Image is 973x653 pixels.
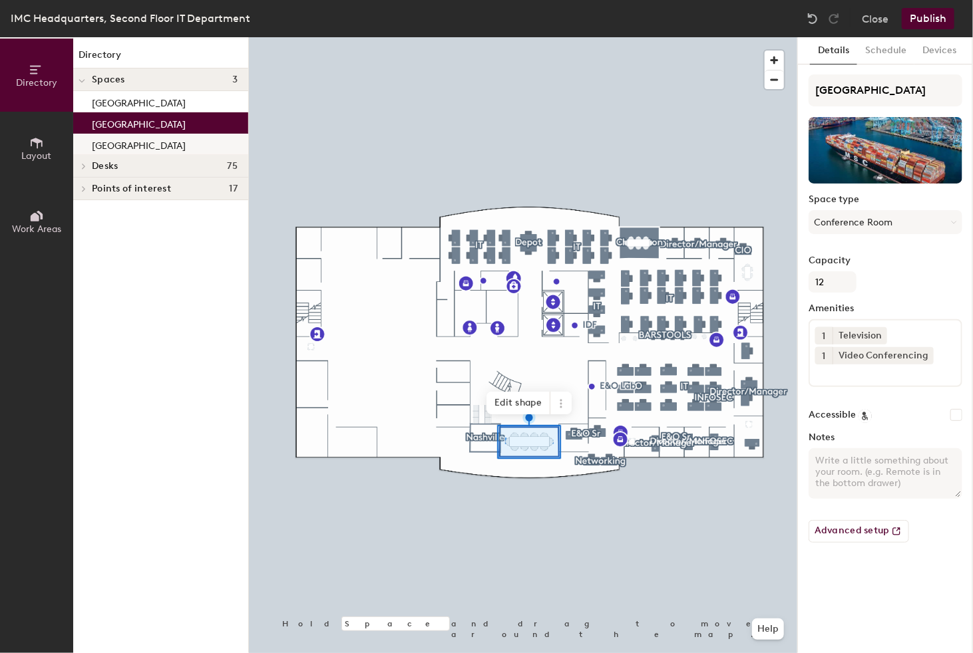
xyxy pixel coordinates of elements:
[809,432,962,443] label: Notes
[227,161,238,172] span: 75
[809,210,962,234] button: Conference Room
[92,94,186,109] p: [GEOGRAPHIC_DATA]
[809,194,962,205] label: Space type
[809,117,962,184] img: The space named Los Angeles
[16,77,57,88] span: Directory
[815,327,833,344] button: 1
[232,74,238,85] span: 3
[229,184,238,194] span: 17
[809,255,962,266] label: Capacity
[914,37,964,65] button: Devices
[487,392,550,414] span: Edit shape
[815,347,833,364] button: 1
[92,184,171,194] span: Points of interest
[752,618,784,640] button: Help
[809,303,962,314] label: Amenities
[823,329,826,343] span: 1
[92,74,125,85] span: Spaces
[92,136,186,152] p: [GEOGRAPHIC_DATA]
[857,37,914,65] button: Schedule
[11,10,250,27] div: IMC Headquarters, Second Floor IT Department
[833,327,887,344] div: Television
[92,115,186,130] p: [GEOGRAPHIC_DATA]
[22,150,52,162] span: Layout
[902,8,954,29] button: Publish
[73,48,248,68] h1: Directory
[809,520,909,543] button: Advanced setup
[806,12,819,25] img: Undo
[809,410,856,420] label: Accessible
[823,349,826,363] span: 1
[862,8,888,29] button: Close
[12,223,61,235] span: Work Areas
[833,347,934,364] div: Video Conferencing
[810,37,857,65] button: Details
[827,12,841,25] img: Redo
[92,161,118,172] span: Desks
